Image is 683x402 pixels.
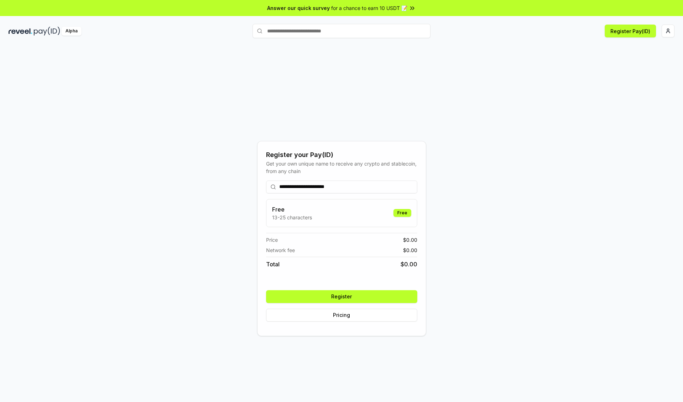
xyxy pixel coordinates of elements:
[266,246,295,254] span: Network fee
[393,209,411,217] div: Free
[272,214,312,221] p: 13-25 characters
[9,27,32,36] img: reveel_dark
[62,27,81,36] div: Alpha
[266,160,417,175] div: Get your own unique name to receive any crypto and stablecoin, from any chain
[266,150,417,160] div: Register your Pay(ID)
[272,205,312,214] h3: Free
[401,260,417,268] span: $ 0.00
[331,4,407,12] span: for a chance to earn 10 USDT 📝
[266,290,417,303] button: Register
[605,25,656,37] button: Register Pay(ID)
[403,236,417,244] span: $ 0.00
[266,309,417,322] button: Pricing
[403,246,417,254] span: $ 0.00
[266,236,278,244] span: Price
[267,4,330,12] span: Answer our quick survey
[266,260,280,268] span: Total
[34,27,60,36] img: pay_id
